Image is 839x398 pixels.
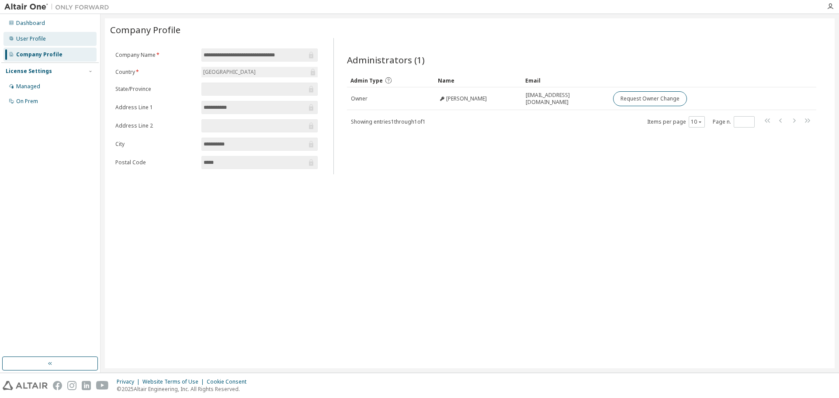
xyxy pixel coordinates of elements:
[117,385,252,393] p: © 2025 Altair Engineering, Inc. All Rights Reserved.
[526,92,605,106] span: [EMAIL_ADDRESS][DOMAIN_NAME]
[115,104,196,111] label: Address Line 1
[207,378,252,385] div: Cookie Consent
[691,118,703,125] button: 10
[16,35,46,42] div: User Profile
[115,141,196,148] label: City
[347,54,425,66] span: Administrators (1)
[351,118,426,125] span: Showing entries 1 through 1 of 1
[110,24,180,36] span: Company Profile
[3,381,48,390] img: altair_logo.svg
[82,381,91,390] img: linkedin.svg
[647,116,705,128] span: Items per page
[713,116,755,128] span: Page n.
[115,159,196,166] label: Postal Code
[16,20,45,27] div: Dashboard
[96,381,109,390] img: youtube.svg
[613,91,687,106] button: Request Owner Change
[16,51,62,58] div: Company Profile
[201,67,318,77] div: [GEOGRAPHIC_DATA]
[202,67,257,77] div: [GEOGRAPHIC_DATA]
[446,95,487,102] span: [PERSON_NAME]
[438,73,518,87] div: Name
[142,378,207,385] div: Website Terms of Use
[351,95,367,102] span: Owner
[16,98,38,105] div: On Prem
[115,52,196,59] label: Company Name
[16,83,40,90] div: Managed
[115,122,196,129] label: Address Line 2
[117,378,142,385] div: Privacy
[115,69,196,76] label: Country
[115,86,196,93] label: State/Province
[350,77,383,84] span: Admin Type
[67,381,76,390] img: instagram.svg
[6,68,52,75] div: License Settings
[4,3,114,11] img: Altair One
[525,73,606,87] div: Email
[53,381,62,390] img: facebook.svg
